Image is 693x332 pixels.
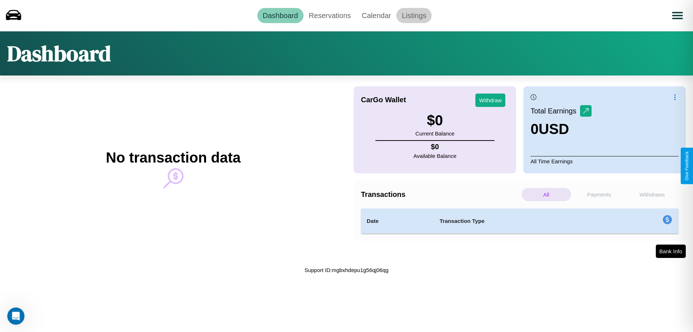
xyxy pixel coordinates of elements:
[361,190,520,199] h4: Transactions
[684,151,689,181] div: Give Feedback
[415,112,454,129] h3: $ 0
[396,8,432,23] a: Listings
[627,188,677,201] p: Withdraws
[522,188,571,201] p: All
[440,217,603,225] h4: Transaction Type
[575,188,624,201] p: Payments
[414,143,457,151] h4: $ 0
[667,5,688,26] button: Open menu
[305,265,389,275] p: Support ID: mgbxhdepu1g56qj06qg
[304,8,357,23] a: Reservations
[414,151,457,161] p: Available Balance
[367,217,428,225] h4: Date
[475,94,505,107] button: Withdraw
[361,208,679,234] table: simple table
[106,150,240,166] h2: No transaction data
[415,129,454,138] p: Current Balance
[656,245,686,258] button: Bank Info
[531,121,592,137] h3: 0 USD
[531,156,679,166] p: All Time Earnings
[531,104,580,117] p: Total Earnings
[257,8,304,23] a: Dashboard
[7,39,111,68] h1: Dashboard
[361,96,406,104] h4: CarGo Wallet
[7,307,25,325] iframe: Intercom live chat
[356,8,396,23] a: Calendar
